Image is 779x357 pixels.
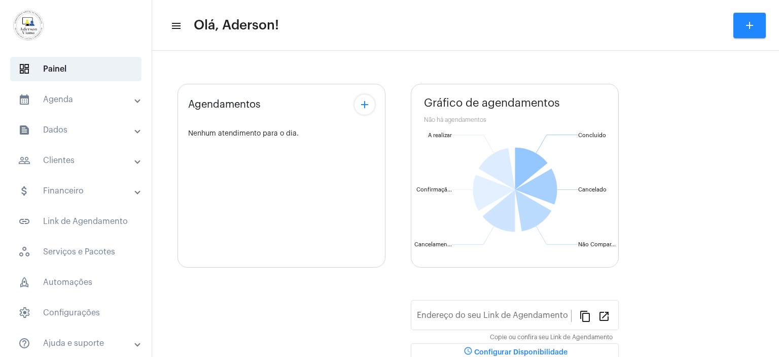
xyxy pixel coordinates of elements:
mat-icon: sidenav icon [170,20,181,32]
mat-expansion-panel-header: sidenav iconAgenda [6,87,152,112]
span: Serviços e Pacotes [10,240,141,264]
mat-icon: add [359,99,371,111]
mat-panel-title: Financeiro [18,185,135,197]
mat-icon: content_copy [579,310,591,322]
span: sidenav icon [18,63,30,75]
span: Configurar Disponibilidade [462,349,568,356]
mat-icon: sidenav icon [18,154,30,167]
mat-panel-title: Dados [18,124,135,136]
span: Gráfico de agendamentos [424,97,560,109]
mat-hint: Copie ou confira seu Link de Agendamento [490,334,613,341]
text: Não Compar... [578,242,616,247]
text: Concluído [578,133,606,138]
mat-panel-title: Clientes [18,154,135,167]
input: Link [417,313,571,322]
mat-icon: sidenav icon [18,185,30,197]
mat-expansion-panel-header: sidenav iconDados [6,118,152,142]
div: Nenhum atendimento para o dia. [188,130,375,138]
mat-panel-title: Agenda [18,93,135,106]
mat-icon: add [743,19,756,31]
span: sidenav icon [18,246,30,258]
span: Olá, Aderson! [194,17,279,34]
span: sidenav icon [18,276,30,288]
text: Confirmaçã... [416,187,452,193]
text: A realizar [428,133,452,138]
span: Automações [10,270,141,295]
mat-icon: open_in_new [598,310,610,322]
mat-expansion-panel-header: sidenav iconClientes [6,148,152,173]
span: sidenav icon [18,307,30,319]
mat-icon: sidenav icon [18,93,30,106]
mat-icon: sidenav icon [18,337,30,349]
mat-icon: sidenav icon [18,215,30,228]
mat-expansion-panel-header: sidenav iconFinanceiro [6,179,152,203]
text: Cancelado [578,187,607,192]
text: Cancelamen... [414,242,452,247]
mat-expansion-panel-header: sidenav iconAjuda e suporte [6,331,152,355]
mat-icon: sidenav icon [18,124,30,136]
span: Agendamentos [188,99,261,110]
span: Painel [10,57,141,81]
span: Configurações [10,301,141,325]
mat-panel-title: Ajuda e suporte [18,337,135,349]
span: Link de Agendamento [10,209,141,234]
img: d7e3195d-0907-1efa-a796-b593d293ae59.png [8,5,49,46]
